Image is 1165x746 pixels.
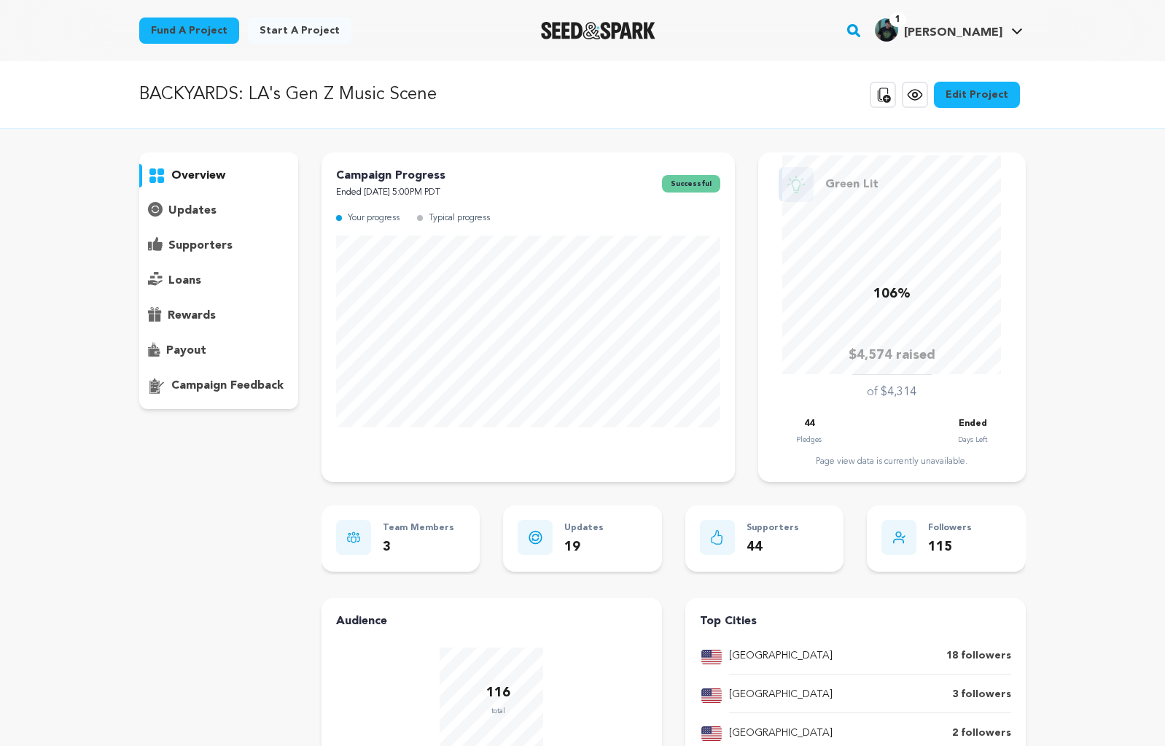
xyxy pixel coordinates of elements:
[139,82,437,108] p: BACKYARDS: LA's Gen Z Music Scene
[796,432,822,447] p: Pledges
[429,210,490,227] p: Typical progress
[867,384,916,401] p: of $4,314
[934,82,1020,108] a: Edit Project
[773,456,1011,467] div: Page view data is currently unavailable.
[873,284,911,305] p: 106%
[747,537,799,558] p: 44
[662,175,720,193] span: successful
[889,12,906,27] span: 1
[958,432,987,447] p: Days Left
[729,725,833,742] p: [GEOGRAPHIC_DATA]
[872,15,1026,46] span: Paul C.'s Profile
[348,210,400,227] p: Your progress
[166,342,206,360] p: payout
[171,377,284,395] p: campaign feedback
[168,307,216,325] p: rewards
[875,18,1002,42] div: Paul C.'s Profile
[139,374,298,397] button: campaign feedback
[139,18,239,44] a: Fund a project
[564,520,604,537] p: Updates
[729,686,833,704] p: [GEOGRAPHIC_DATA]
[564,537,604,558] p: 19
[168,237,233,255] p: supporters
[486,683,510,704] p: 116
[139,304,298,327] button: rewards
[139,234,298,257] button: supporters
[168,202,217,219] p: updates
[928,520,972,537] p: Followers
[700,613,1011,630] h4: Top Cities
[952,725,1011,742] p: 2 followers
[872,15,1026,42] a: Paul C.'s Profile
[486,704,510,718] p: total
[541,22,655,39] img: Seed&Spark Logo Dark Mode
[804,416,814,432] p: 44
[171,167,225,184] p: overview
[168,272,201,290] p: loans
[336,167,445,184] p: Campaign Progress
[336,184,445,201] p: Ended [DATE] 5:00PM PDT
[248,18,351,44] a: Start a project
[139,269,298,292] button: loans
[946,648,1011,665] p: 18 followers
[139,339,298,362] button: payout
[928,537,972,558] p: 115
[139,199,298,222] button: updates
[139,164,298,187] button: overview
[747,520,799,537] p: Supporters
[875,18,898,42] img: 8d89282d85feb369.png
[729,648,833,665] p: [GEOGRAPHIC_DATA]
[959,416,987,432] p: Ended
[336,613,647,630] h4: Audience
[383,537,454,558] p: 3
[952,686,1011,704] p: 3 followers
[904,27,1002,39] span: [PERSON_NAME]
[541,22,655,39] a: Seed&Spark Homepage
[383,520,454,537] p: Team Members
